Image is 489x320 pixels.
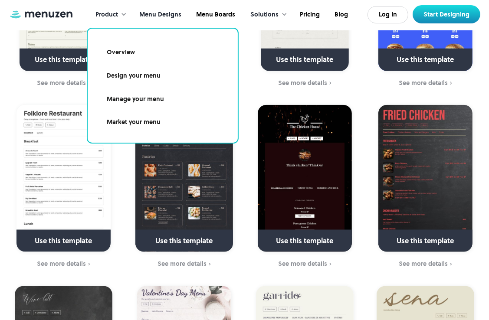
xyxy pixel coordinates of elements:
a: See more details [9,78,118,88]
nav: Product [87,28,239,144]
a: Design your menu [98,66,227,86]
a: See more details [371,78,480,88]
a: Start Designing [413,5,480,23]
div: Product [95,10,118,20]
a: See more details [250,78,360,88]
a: Log In [368,6,408,23]
a: Overview [98,42,227,62]
div: See more details [278,260,327,267]
a: Use this template [135,105,233,252]
div: Solutions [250,10,279,20]
div: See more details [37,79,86,86]
a: Manage your menu [98,89,227,109]
a: See more details [250,259,360,269]
div: Solutions [242,1,292,28]
a: Menu Boards [188,1,242,28]
a: Use this template [16,105,111,252]
div: See more details [278,79,327,86]
div: See more details [37,260,86,267]
div: See more details [158,260,207,267]
a: Use this template [378,105,473,252]
a: Use this template [258,105,352,252]
a: Menu Designs [131,1,188,28]
div: Product [87,1,131,28]
a: Blog [326,1,354,28]
a: See more details [129,259,239,269]
div: See more details [399,79,448,86]
a: Market your menu [98,112,227,132]
div: See more details [399,260,448,267]
a: Pricing [292,1,326,28]
a: See more details [371,259,480,269]
a: See more details [9,259,118,269]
